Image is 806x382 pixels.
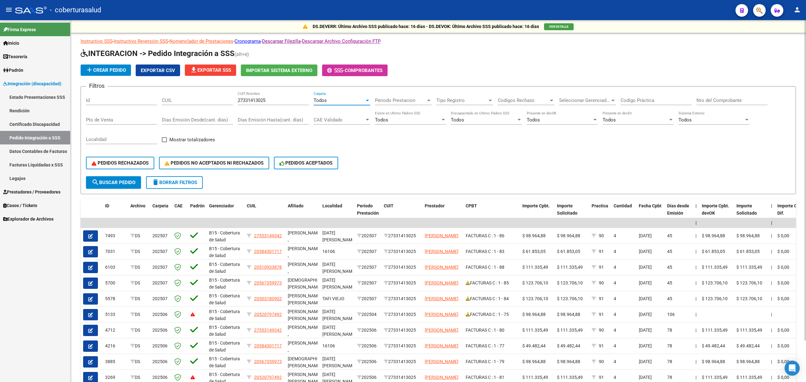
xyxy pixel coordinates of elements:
button: Crear Pedido [81,65,131,76]
span: Período Prestación [357,203,379,216]
span: $ 0,00 [777,296,789,301]
datatable-header-cell: Fecha Cpbt [636,199,665,227]
div: 202506 [357,327,379,334]
div: 27331413025 [384,342,420,350]
span: 202506 [152,359,167,364]
span: Cantidad [614,203,632,208]
datatable-header-cell: CUIL [244,199,285,227]
span: $ 123.706,10 [702,296,728,301]
span: Importe Solicitado devOK [736,203,757,223]
mat-icon: add [86,66,93,74]
span: [PERSON_NAME] , [288,262,321,274]
span: Días desde Emisión [667,203,689,216]
div: DS [130,358,147,365]
div: FACTURAS C : 1 - 88 [466,264,517,271]
span: [PERSON_NAME] [425,343,458,348]
span: $ 0,00 [777,249,789,254]
span: 4 [614,296,616,301]
span: [DATE] [639,280,652,285]
datatable-header-cell: CPBT [463,199,520,227]
span: [PERSON_NAME] , [288,230,321,243]
span: B15 - Cobertura de Salud [209,246,240,258]
span: $ 111.335,49 [702,265,728,270]
span: | [771,233,772,238]
div: 3885 [105,358,125,365]
button: VER DETALLE [544,23,574,30]
span: 202506 [152,343,167,348]
span: PEDIDOS RECHAZADOS [92,160,149,166]
datatable-header-cell: Padrón [188,199,207,227]
span: | [695,220,697,225]
span: $ 123.706,10 [557,280,583,285]
span: [DATE][PERSON_NAME] DE T [322,309,356,329]
span: Gerenciador [209,203,234,208]
span: | [695,203,697,208]
span: 20510933878 [254,265,282,270]
div: DS [130,279,147,287]
span: $ 0,00 [777,233,789,238]
span: | [771,296,772,301]
span: [DATE][PERSON_NAME] DE TUCUM [322,230,356,250]
span: 90 [599,328,604,333]
span: 91 [599,312,604,317]
div: 27331413025 [384,279,420,287]
div: DS [130,232,147,239]
span: 4 [614,280,616,285]
span: [PERSON_NAME] , [288,325,321,337]
datatable-header-cell: Importe Cpbt. devOK [699,199,734,227]
span: B15 - Cobertura de Salud [209,293,240,306]
span: 202507 [152,249,167,254]
span: $ 49.482,44 [736,343,760,348]
span: CUIL [247,203,256,208]
span: | [771,265,772,270]
span: $ 123.706,10 [557,296,583,301]
span: 78 [667,328,672,333]
span: [DATE] [639,296,652,301]
span: B15 - Cobertura de Salud [209,325,240,337]
span: [PERSON_NAME] [425,359,458,364]
span: Inicio [3,40,19,47]
span: [PERSON_NAME] [425,375,458,380]
div: FACTURAS C : 1 - 85 [466,279,517,287]
mat-icon: search [92,178,99,186]
span: $ 123.706,10 [522,280,548,285]
span: Importe Cpbt. devOK [702,203,729,216]
span: VER DETALLE [549,25,569,28]
span: $ 98.964,88 [522,359,546,364]
button: -Comprobantes [322,65,388,76]
span: Crear Pedido [86,67,126,73]
div: DS [130,248,147,255]
span: $ 123.706,10 [736,296,762,301]
p: DS.DEVERR: Último Archivo SSS publicado hace: 16 días - DS.DEVOK: Último Archivo SSS publicado ha... [313,23,539,30]
span: $ 49.482,44 [557,343,580,348]
div: 27331413025 [384,264,420,271]
datatable-header-cell: Gerenciador [207,199,244,227]
span: 91 [599,296,604,301]
span: [DATE][PERSON_NAME] DE TUCUM [322,325,356,344]
div: 27331413025 [384,358,420,365]
datatable-header-cell: Prestador [422,199,463,227]
span: Firma Express [3,26,36,33]
span: $ 98.964,88 [736,233,760,238]
div: 202506 [357,358,379,365]
span: $ 98.964,88 [557,312,580,317]
span: 202507 [152,233,167,238]
span: Localidad [322,203,342,208]
span: | [771,203,772,208]
span: Importe Solicitado [557,203,577,216]
datatable-header-cell: Cantidad [611,199,636,227]
span: [PERSON_NAME] [PERSON_NAME] , [288,293,321,313]
div: 202507 [357,295,379,302]
span: [PERSON_NAME] [425,249,458,254]
span: | [771,249,772,254]
span: $ 49.482,44 [702,343,725,348]
span: 20584301717 [254,343,282,348]
datatable-header-cell: CUIT [381,199,422,227]
span: Todos [451,117,464,123]
div: DS [130,327,147,334]
span: 20584301717 [254,249,282,254]
span: Padrón [3,67,23,74]
span: $ 98.964,88 [702,233,725,238]
span: $ 0,00 [777,265,789,270]
span: Archivo [130,203,145,208]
